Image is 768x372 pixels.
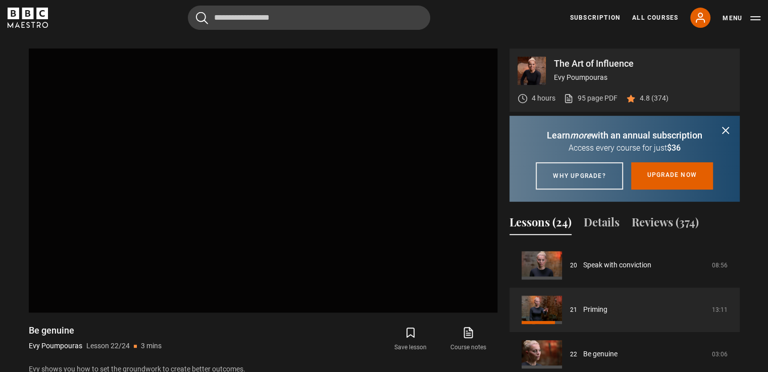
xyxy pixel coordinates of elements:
p: 4 hours [532,93,555,104]
a: Why upgrade? [536,162,623,190]
p: Evy Poumpouras [554,72,732,83]
p: 3 mins [141,341,162,351]
i: more [570,130,591,141]
p: Access every course for just [522,142,728,154]
button: Lessons (24) [509,214,572,235]
svg: BBC Maestro [8,8,48,28]
p: The Art of Influence [554,59,732,68]
h1: Be genuine [29,324,162,337]
a: All Courses [632,13,678,22]
a: Be genuine [583,349,618,359]
video-js: Video Player [29,49,497,312]
button: Submit the search query [196,12,208,24]
button: Reviews (374) [632,214,699,235]
span: $36 [667,143,681,153]
p: Lesson 22/24 [86,341,130,351]
input: Search [188,6,430,30]
p: Learn with an annual subscription [522,128,728,142]
a: Subscription [570,13,620,22]
a: Upgrade now [631,162,713,190]
button: Toggle navigation [723,13,760,23]
button: Details [584,214,620,235]
p: 4.8 (374) [640,93,669,104]
p: Evy Poumpouras [29,341,82,351]
a: Course notes [439,324,497,354]
a: Speak with conviction [583,260,651,270]
a: Priming [583,304,607,315]
button: Save lesson [382,324,439,354]
a: 95 page PDF [564,93,618,104]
